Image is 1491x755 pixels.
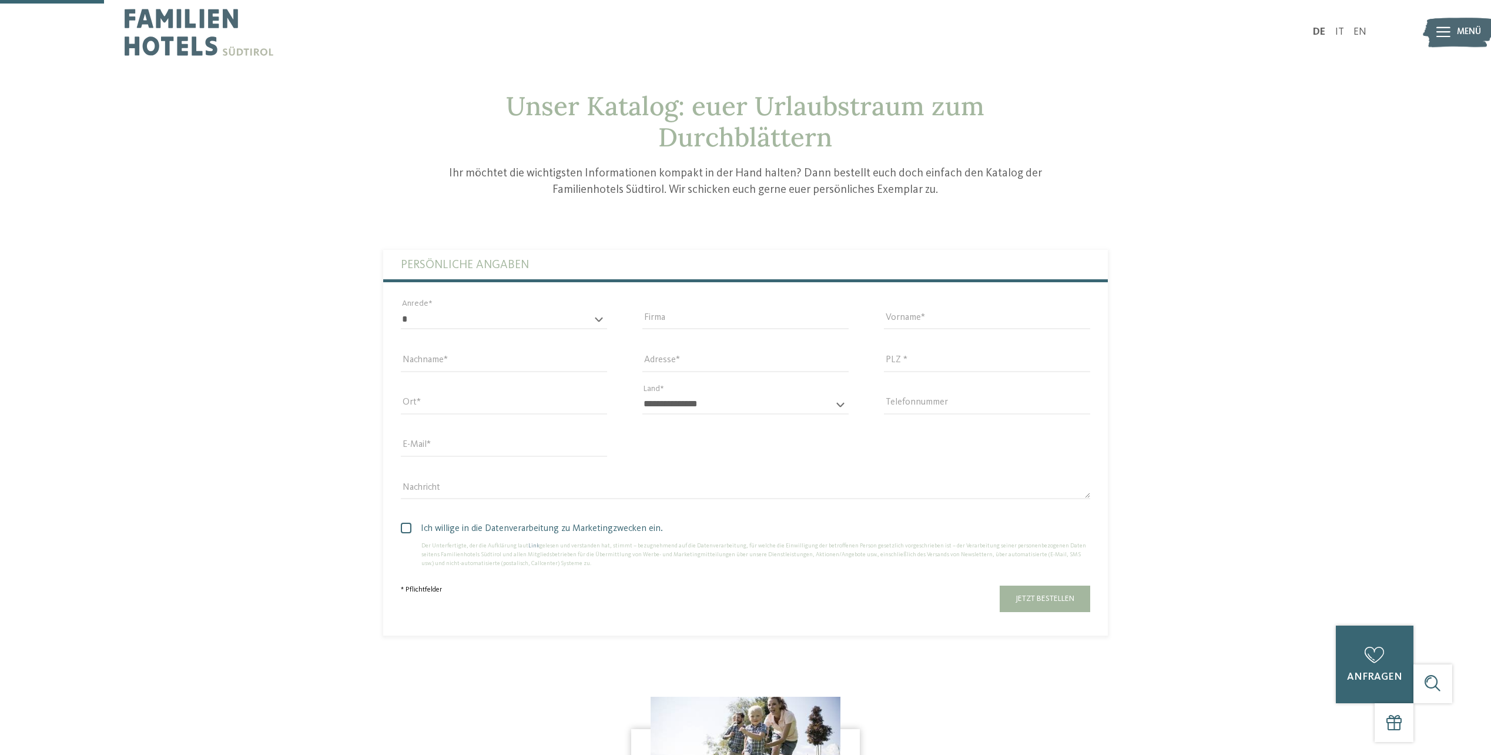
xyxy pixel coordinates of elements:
[1347,672,1402,682] span: anfragen
[1000,586,1090,612] button: Jetzt bestellen
[1335,27,1344,37] a: IT
[528,543,540,549] a: Link
[1457,26,1481,39] span: Menü
[401,250,1090,279] label: Persönliche Angaben
[410,522,1090,536] span: Ich willige in die Datenverarbeitung zu Marketingzwecken ein.
[401,522,404,542] input: Ich willige in die Datenverarbeitung zu Marketingzwecken ein.
[1016,594,1074,603] span: Jetzt bestellen
[438,166,1053,198] p: Ihr möchtet die wichtigsten Informationen kompakt in der Hand halten? Dann bestellt euch doch ein...
[1353,27,1366,37] a: EN
[1313,27,1325,37] a: DE
[1336,626,1413,703] a: anfragen
[506,89,984,153] span: Unser Katalog: euer Urlaubstraum zum Durchblättern
[401,586,442,593] span: * Pflichtfelder
[401,542,1090,568] div: Der Unterfertigte, der die Aufklärung laut gelesen und verstanden hat, stimmt – bezugnehmend auf ...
